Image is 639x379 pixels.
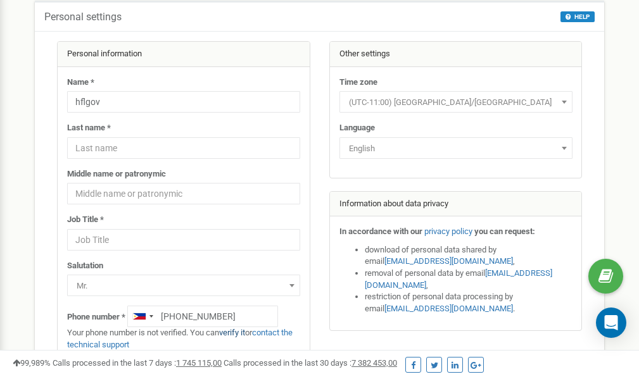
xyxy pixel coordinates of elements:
[219,328,245,337] a: verify it
[67,275,300,296] span: Mr.
[67,122,111,134] label: Last name *
[596,308,626,338] div: Open Intercom Messenger
[127,306,278,327] input: +1-800-555-55-55
[67,183,300,204] input: Middle name or patronymic
[128,306,157,326] div: Telephone country code
[44,11,122,23] h5: Personal settings
[339,77,377,89] label: Time zone
[72,277,296,295] span: Mr.
[365,244,573,268] li: download of personal data shared by email ,
[344,140,568,158] span: English
[365,291,573,314] li: restriction of personal data processing by email .
[67,168,166,180] label: Middle name or patronymic
[13,358,51,368] span: 99,989%
[474,227,535,236] strong: you can request:
[424,227,472,236] a: privacy policy
[339,137,573,159] span: English
[67,327,300,351] p: Your phone number is not verified. You can or
[365,268,552,290] a: [EMAIL_ADDRESS][DOMAIN_NAME]
[224,358,397,368] span: Calls processed in the last 30 days :
[351,358,397,368] u: 7 382 453,00
[67,229,300,251] input: Job Title
[67,260,103,272] label: Salutation
[67,311,125,323] label: Phone number *
[365,268,573,291] li: removal of personal data by email ,
[67,328,293,349] a: contact the technical support
[67,91,300,113] input: Name
[384,256,513,266] a: [EMAIL_ADDRESS][DOMAIN_NAME]
[339,227,422,236] strong: In accordance with our
[339,91,573,113] span: (UTC-11:00) Pacific/Midway
[330,42,582,67] div: Other settings
[67,214,104,226] label: Job Title *
[176,358,222,368] u: 1 745 115,00
[384,304,513,313] a: [EMAIL_ADDRESS][DOMAIN_NAME]
[67,137,300,159] input: Last name
[344,94,568,111] span: (UTC-11:00) Pacific/Midway
[339,122,375,134] label: Language
[330,192,582,217] div: Information about data privacy
[67,77,94,89] label: Name *
[58,42,310,67] div: Personal information
[560,11,595,22] button: HELP
[53,358,222,368] span: Calls processed in the last 7 days :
